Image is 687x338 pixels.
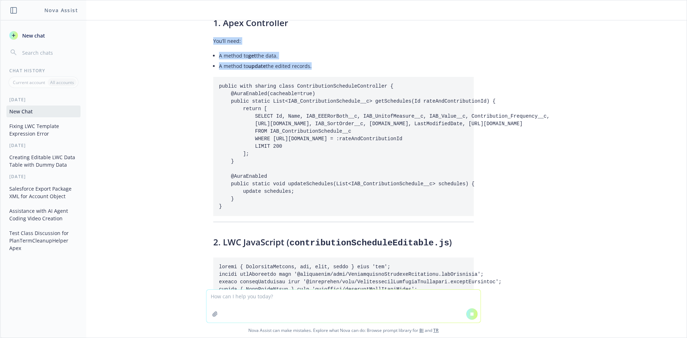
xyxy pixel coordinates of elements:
[6,106,81,117] button: New Chat
[50,79,74,85] p: All accounts
[6,183,81,202] button: Salesforce Export Package XML for Account Object
[13,79,45,85] p: Current account
[419,327,424,333] a: BI
[1,173,86,180] div: [DATE]
[219,61,474,71] li: A method to the edited records.
[213,17,474,29] h2: 1. Apex Controller
[248,52,256,59] span: get
[1,97,86,103] div: [DATE]
[21,48,78,58] input: Search chats
[44,6,78,14] h1: Nova Assist
[433,327,439,333] a: TR
[6,151,81,171] button: Creating Editable LWC Data Table with Dummy Data
[1,68,86,74] div: Chat History
[1,142,86,148] div: [DATE]
[6,120,81,139] button: Fixing LWC Template Expression Error
[289,238,449,248] code: contributionScheduleEditable.js
[21,32,45,39] span: New chat
[213,236,474,249] h2: 2. LWC JavaScript ( )
[219,50,474,61] li: A method to the data.
[248,63,266,69] span: update
[6,205,81,224] button: Assistance with AI Agent Coding Video Creation
[6,227,81,254] button: Test Class Discussion for PlanTermCleanupHelper Apex
[219,83,550,209] code: public with sharing class ContributionScheduleController { @AuraEnabled(cacheable=true) public st...
[6,29,81,42] button: New chat
[213,37,474,45] p: You’ll need:
[3,323,684,338] span: Nova Assist can make mistakes. Explore what Nova can do: Browse prompt library for and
